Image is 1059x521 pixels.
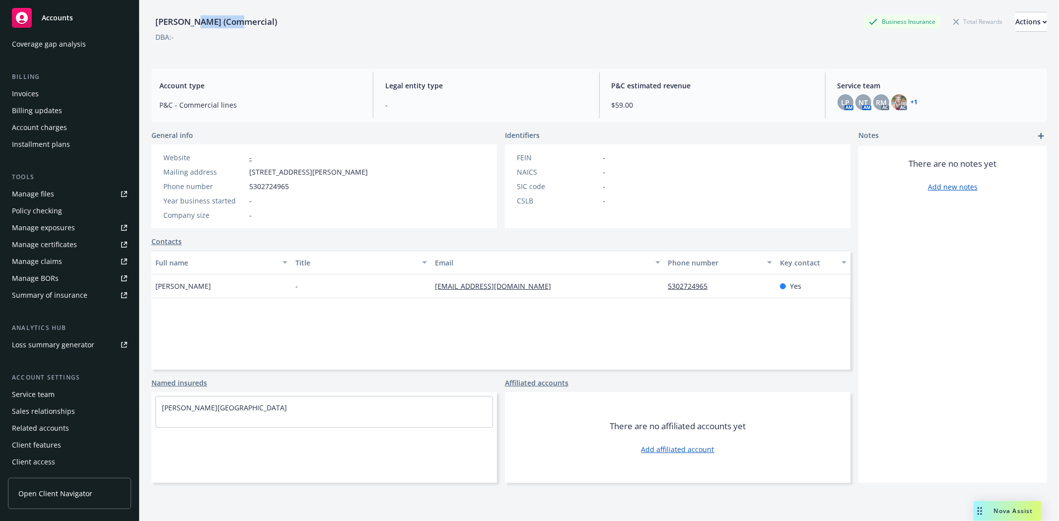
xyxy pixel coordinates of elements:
div: Manage exposures [12,220,75,236]
button: Email [431,251,664,274]
div: Related accounts [12,420,69,436]
span: [PERSON_NAME] [155,281,211,291]
div: Drag to move [974,501,986,521]
div: Key contact [780,258,836,268]
span: 5302724965 [249,181,289,192]
a: Manage files [8,186,131,202]
div: SIC code [517,181,599,192]
a: Manage claims [8,254,131,269]
div: Business Insurance [864,15,940,28]
span: Notes [858,130,879,142]
div: NAICS [517,167,599,177]
a: add [1035,130,1047,142]
div: Account charges [12,120,67,135]
button: Key contact [776,251,850,274]
a: Named insureds [151,378,207,388]
a: Loss summary generator [8,337,131,353]
div: Billing [8,72,131,82]
span: Nova Assist [994,507,1033,515]
span: There are no notes yet [909,158,997,170]
span: - [295,281,298,291]
a: Add affiliated account [641,444,714,455]
span: Accounts [42,14,73,22]
span: - [603,195,605,206]
span: Open Client Navigator [18,488,92,499]
div: Company size [163,210,245,220]
span: There are no affiliated accounts yet [610,420,746,432]
button: Nova Assist [974,501,1041,521]
div: Analytics hub [8,323,131,333]
span: LP [841,97,849,108]
div: Phone number [163,181,245,192]
button: Phone number [664,251,776,274]
div: Summary of insurance [12,287,87,303]
a: Manage exposures [8,220,131,236]
a: Client access [8,454,131,470]
a: Sales relationships [8,403,131,419]
span: P&C - Commercial lines [159,100,361,110]
div: Invoices [12,86,39,102]
a: [PERSON_NAME][GEOGRAPHIC_DATA] [162,403,287,412]
a: +1 [911,99,918,105]
a: Accounts [8,4,131,32]
span: - [249,210,252,220]
div: Total Rewards [948,15,1007,28]
a: Manage certificates [8,237,131,253]
a: Account charges [8,120,131,135]
div: Coverage gap analysis [12,36,86,52]
a: Invoices [8,86,131,102]
div: Manage certificates [12,237,77,253]
div: DBA: - [155,32,174,42]
span: Yes [790,281,801,291]
a: Manage BORs [8,270,131,286]
div: Full name [155,258,277,268]
span: - [385,100,587,110]
span: NT [858,97,868,108]
div: Actions [1015,12,1047,31]
img: photo [891,94,907,110]
a: Client features [8,437,131,453]
div: CSLB [517,195,599,206]
a: [EMAIL_ADDRESS][DOMAIN_NAME] [435,281,559,291]
a: 5302724965 [668,281,716,291]
span: Account type [159,80,361,91]
a: - [249,153,252,162]
div: Manage claims [12,254,62,269]
a: Billing updates [8,103,131,119]
div: Billing updates [12,103,62,119]
div: Client features [12,437,61,453]
a: Contacts [151,236,182,247]
button: Actions [1015,12,1047,32]
div: Phone number [668,258,761,268]
div: [PERSON_NAME] (Commercial) [151,15,281,28]
div: Tools [8,172,131,182]
span: - [603,167,605,177]
span: - [603,152,605,163]
div: Policy checking [12,203,62,219]
span: General info [151,130,193,140]
div: FEIN [517,152,599,163]
div: Mailing address [163,167,245,177]
span: Legal entity type [385,80,587,91]
span: Identifiers [505,130,540,140]
div: Sales relationships [12,403,75,419]
div: Account settings [8,373,131,383]
div: Loss summary generator [12,337,94,353]
div: Manage files [12,186,54,202]
a: Related accounts [8,420,131,436]
div: Service team [12,387,55,402]
div: Title [295,258,417,268]
a: Policy checking [8,203,131,219]
div: Website [163,152,245,163]
a: Coverage gap analysis [8,36,131,52]
div: Manage BORs [12,270,59,286]
div: Year business started [163,195,245,206]
span: $59.00 [612,100,813,110]
span: - [603,181,605,192]
span: - [249,195,252,206]
a: Installment plans [8,136,131,152]
span: P&C estimated revenue [612,80,813,91]
div: Client access [12,454,55,470]
button: Full name [151,251,291,274]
